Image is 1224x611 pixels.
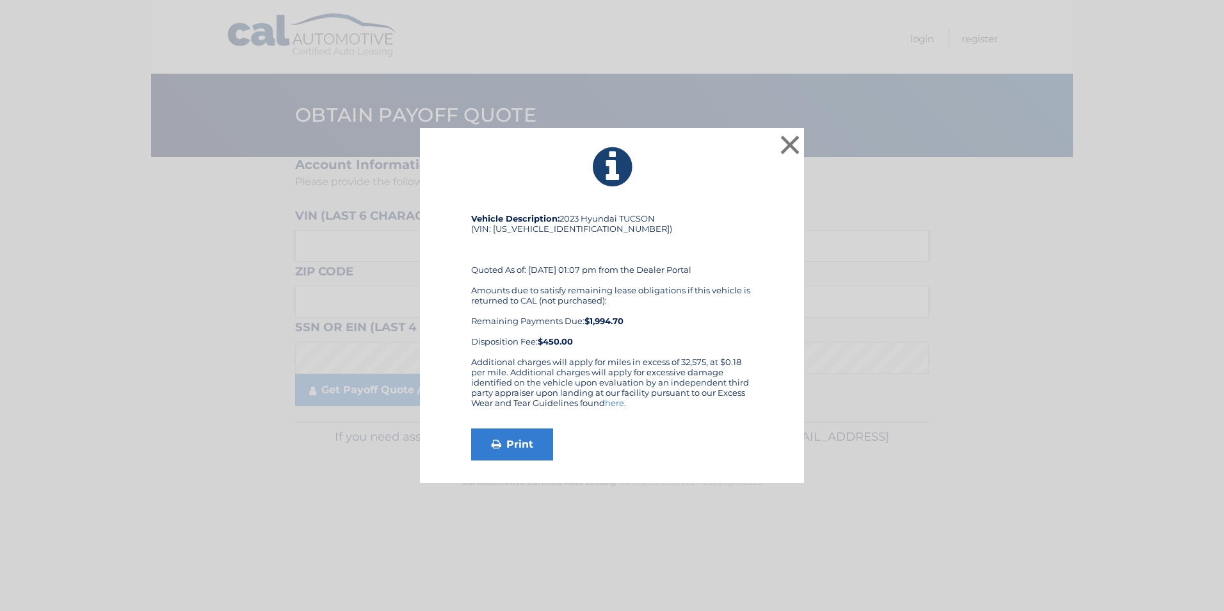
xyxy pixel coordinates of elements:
a: Print [471,428,553,460]
button: × [777,132,803,158]
div: Amounts due to satisfy remaining lease obligations if this vehicle is returned to CAL (not purcha... [471,285,753,346]
a: here [605,398,624,408]
strong: Vehicle Description: [471,213,560,224]
div: 2023 Hyundai TUCSON (VIN: [US_VEHICLE_IDENTIFICATION_NUMBER]) Quoted As of: [DATE] 01:07 pm from ... [471,213,753,357]
strong: $450.00 [538,336,573,346]
div: Additional charges will apply for miles in excess of 32,575, at $0.18 per mile. Additional charge... [471,357,753,418]
b: $1,994.70 [584,316,624,326]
